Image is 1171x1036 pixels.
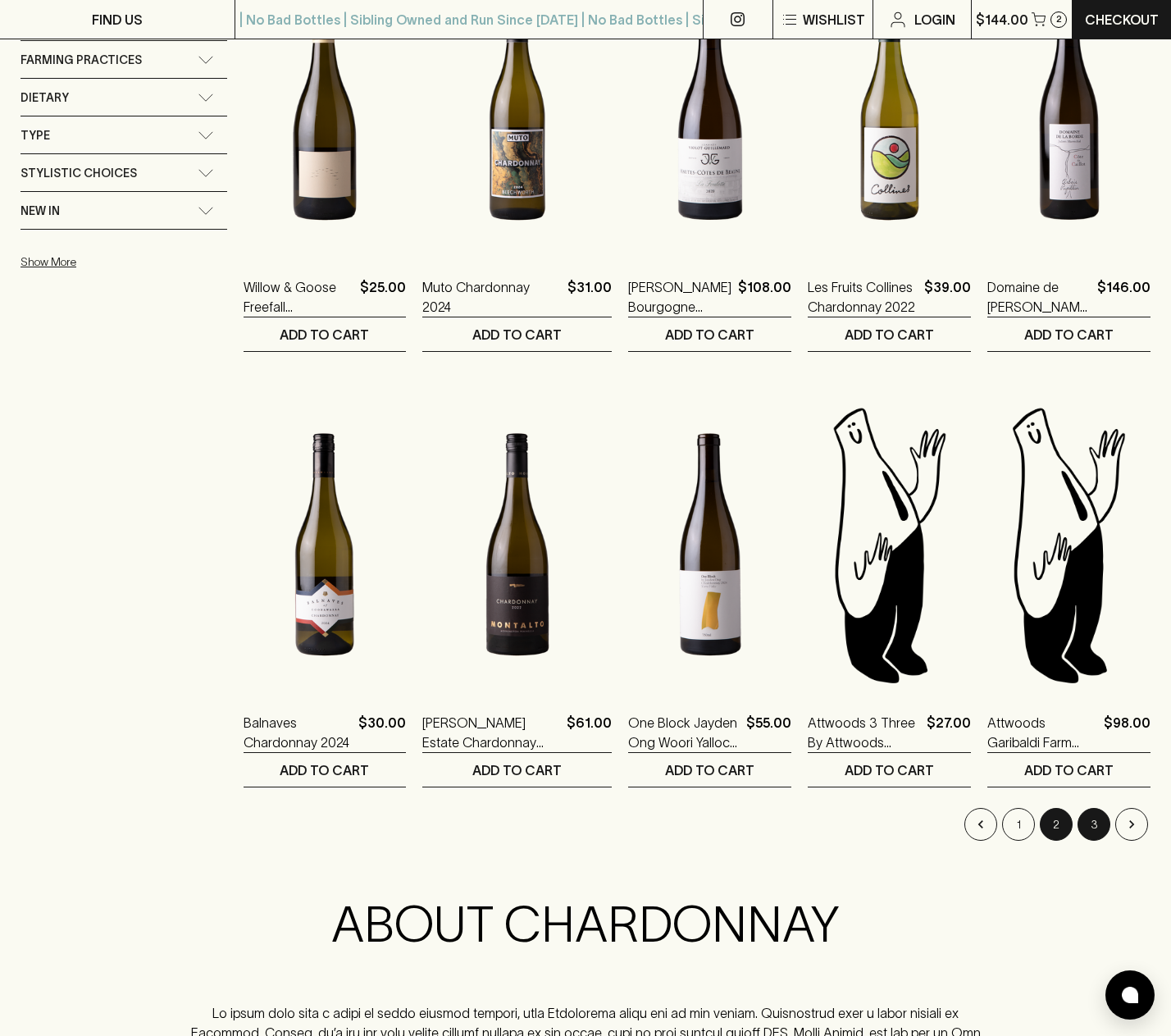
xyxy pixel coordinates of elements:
p: ADD TO CART [845,325,934,345]
p: $25.00 [360,277,406,317]
p: ADD TO CART [280,325,369,345]
p: ADD TO CART [665,760,754,780]
p: ADD TO CART [845,760,934,780]
p: $27.00 [927,713,971,752]
button: Go to next page [1115,808,1148,841]
button: Go to previous page [964,808,997,841]
a: One Block Jayden Ong Woori Yallock Chardonnay 2024 [628,713,740,752]
span: Stylistic Choices [21,163,137,184]
a: Willow & Goose Freefall Chardonnay 2024 [244,277,354,317]
p: $108.00 [738,277,791,317]
span: Dietary [21,88,69,108]
div: Dietary [21,79,227,116]
p: ADD TO CART [472,760,562,780]
h2: ABOUT CHARDONNAY [175,895,996,954]
p: $98.00 [1104,713,1150,752]
button: ADD TO CART [808,317,971,351]
p: FIND US [92,10,143,30]
p: Login [914,10,955,30]
button: ADD TO CART [628,753,791,787]
p: $146.00 [1097,277,1150,317]
span: Farming Practices [21,50,142,71]
p: $31.00 [567,277,612,317]
button: Show More [21,244,235,278]
button: Go to page 3 [1078,808,1110,841]
img: Balnaves Chardonnay 2024 [244,401,407,688]
button: ADD TO CART [987,317,1150,351]
img: Blackhearts & Sparrows Man [987,401,1150,688]
img: Blackhearts & Sparrows Man [808,401,971,688]
div: Stylistic Choices [21,154,227,191]
a: Domaine de [PERSON_NAME] [PERSON_NAME] [PERSON_NAME] Chardonnay 2023 [987,277,1091,317]
p: ADD TO CART [1024,325,1114,345]
p: ADD TO CART [665,325,754,345]
div: New In [21,192,227,229]
p: $144.00 [976,10,1028,30]
button: ADD TO CART [628,317,791,351]
p: $39.00 [924,277,971,317]
button: page 2 [1040,808,1073,841]
button: ADD TO CART [422,753,612,787]
p: 2 [1056,15,1062,24]
a: Attwoods Garibaldi Farm Chardonnay 2023 [987,713,1097,752]
span: New In [21,201,60,221]
img: One Block Jayden Ong Woori Yallock Chardonnay 2024 [628,401,791,688]
a: [PERSON_NAME] Estate Chardonnay 2022 [422,713,560,752]
a: Les Fruits Collines Chardonnay 2022 [808,277,918,317]
button: ADD TO CART [987,753,1150,787]
a: Muto Chardonnay 2024 [422,277,561,317]
p: ADD TO CART [1024,760,1114,780]
button: Go to page 1 [1002,808,1035,841]
nav: pagination navigation [244,808,1150,841]
button: ADD TO CART [244,753,407,787]
a: Balnaves Chardonnay 2024 [244,713,353,752]
div: Farming Practices [21,41,227,78]
button: ADD TO CART [422,317,612,351]
div: Type [21,116,227,153]
p: $30.00 [358,713,406,752]
p: ADD TO CART [472,325,562,345]
span: Type [21,126,50,146]
button: ADD TO CART [244,317,407,351]
p: ADD TO CART [280,760,369,780]
p: Wishlist [803,10,865,30]
button: ADD TO CART [808,753,971,787]
p: $55.00 [746,713,791,752]
p: Checkout [1085,10,1159,30]
img: Montalto Estate Chardonnay 2022 [422,401,612,688]
a: [PERSON_NAME] Bourgogne Hautes-Cotes de Beaune La Foulotte Blanc 2020 [628,277,731,317]
a: Attwoods 3 Three By Attwoods Chardonnay 2024 [808,713,920,752]
p: $61.00 [567,713,612,752]
img: bubble-icon [1122,987,1138,1003]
